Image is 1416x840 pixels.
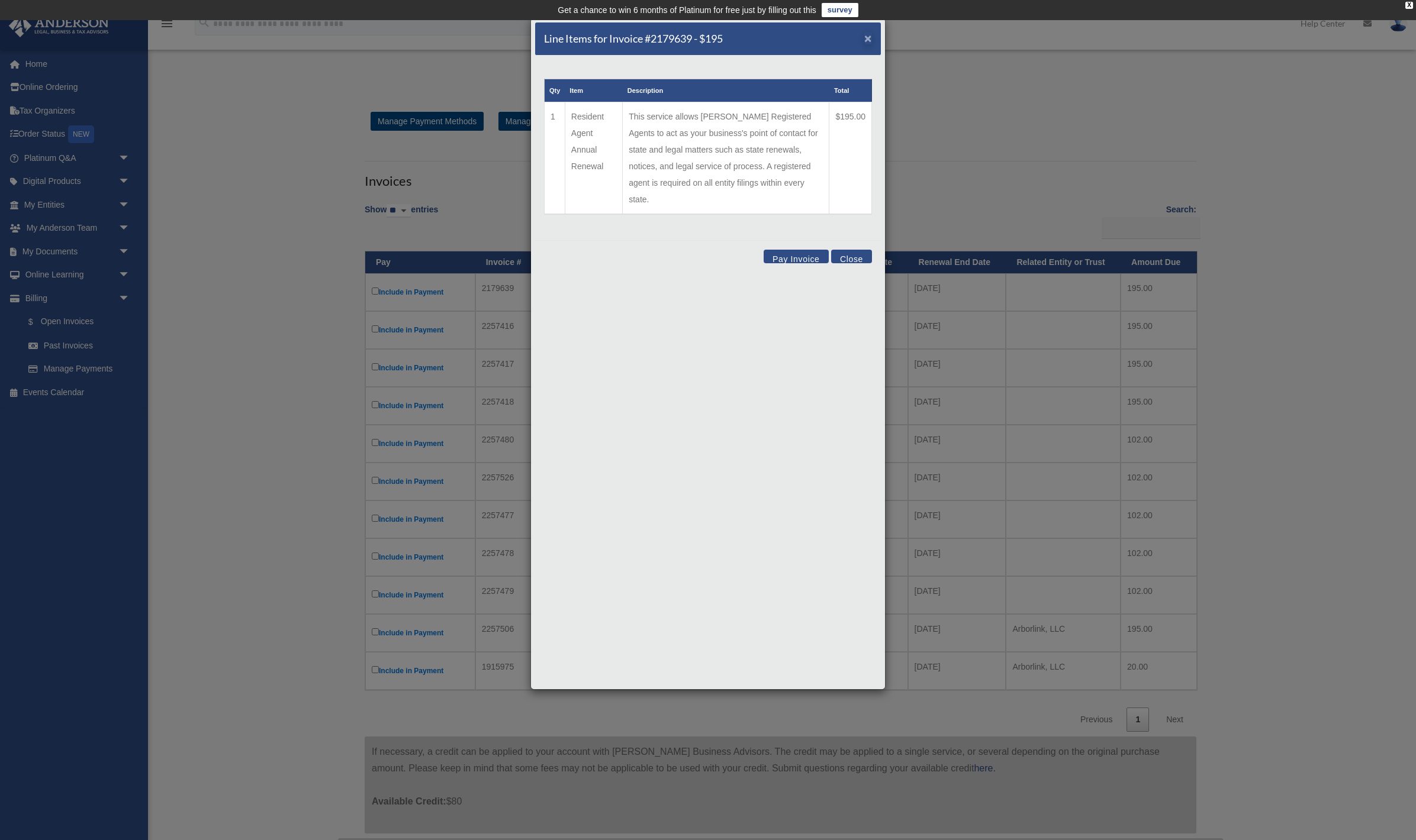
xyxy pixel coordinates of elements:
span: × [864,31,872,45]
td: Resident Agent Annual Renewal [565,102,622,215]
div: Get a chance to win 6 months of Platinum for free just by filling out this [558,3,816,17]
a: survey [822,3,858,17]
button: Pay Invoice [764,250,829,263]
h5: Line Items for Invoice #2179639 - $195 [544,31,723,46]
th: Description [623,79,829,102]
td: $195.00 [829,102,872,215]
th: Item [565,79,622,102]
td: 1 [545,102,565,215]
button: Close [864,32,872,44]
th: Total [829,79,872,102]
button: Close [831,250,872,263]
div: close [1405,2,1413,9]
th: Qty [545,79,565,102]
td: This service allows [PERSON_NAME] Registered Agents to act as your business's point of contact fo... [623,102,829,215]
